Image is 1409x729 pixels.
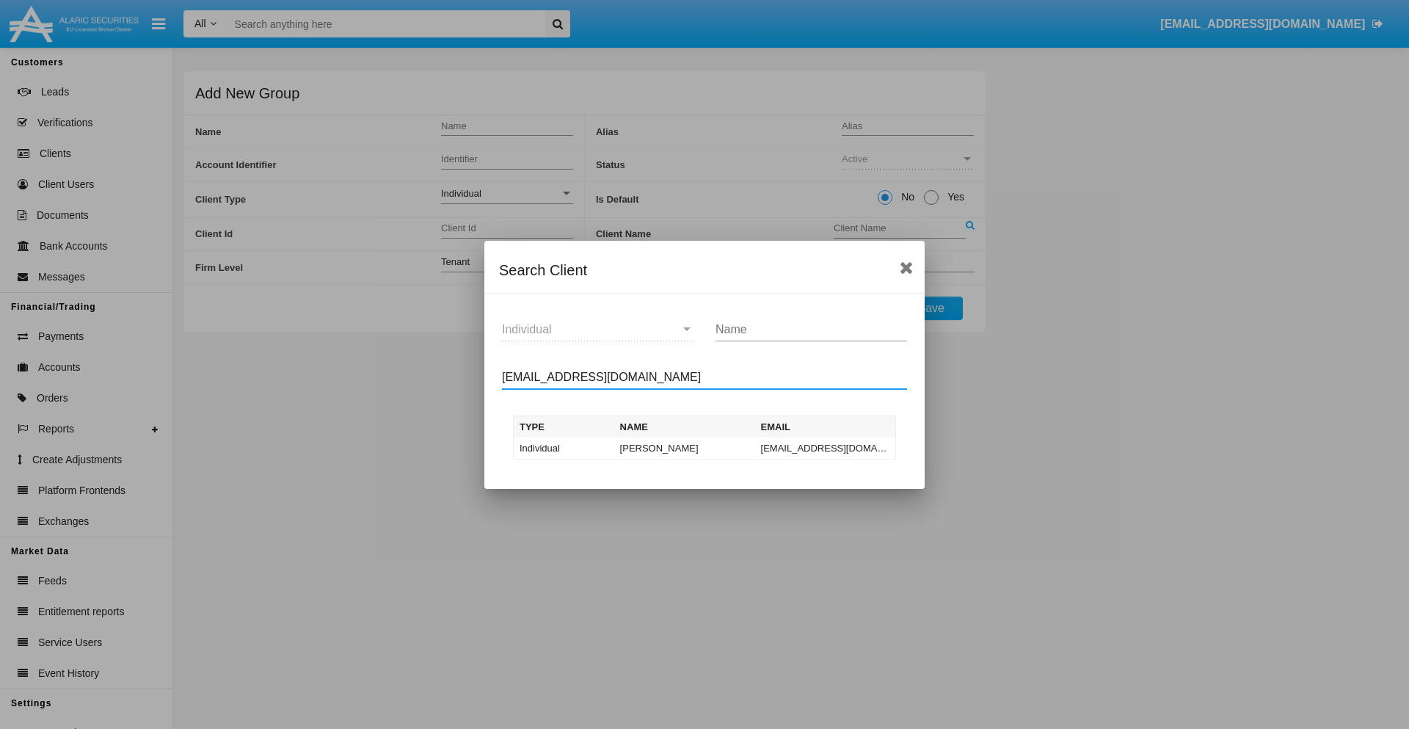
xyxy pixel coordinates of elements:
td: [EMAIL_ADDRESS][DOMAIN_NAME] [755,438,896,460]
span: Individual [502,323,552,336]
th: Type [514,416,614,438]
td: Individual [514,438,614,460]
th: Name [614,416,755,438]
td: [PERSON_NAME] [614,438,755,460]
th: Email [755,416,896,438]
div: Search Client [499,258,910,282]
